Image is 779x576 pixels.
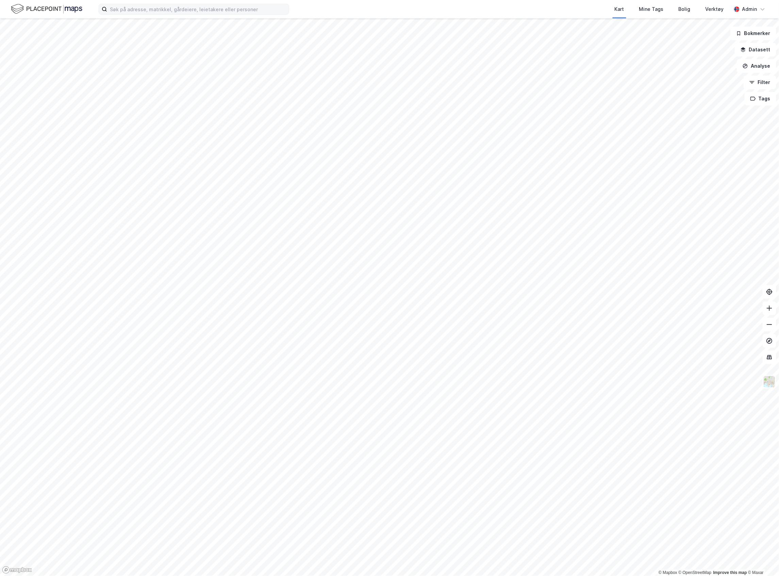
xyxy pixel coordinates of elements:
[679,570,712,575] a: OpenStreetMap
[679,5,691,13] div: Bolig
[713,570,747,575] a: Improve this map
[11,3,82,15] img: logo.f888ab2527a4732fd821a326f86c7f29.svg
[745,543,779,576] div: Kontrollprogram for chat
[745,92,776,105] button: Tags
[107,4,289,14] input: Søk på adresse, matrikkel, gårdeiere, leietakere eller personer
[742,5,757,13] div: Admin
[639,5,664,13] div: Mine Tags
[763,375,776,388] img: Z
[2,566,32,574] a: Mapbox homepage
[615,5,624,13] div: Kart
[745,543,779,576] iframe: Chat Widget
[659,570,677,575] a: Mapbox
[744,76,776,89] button: Filter
[706,5,724,13] div: Verktøy
[737,59,776,73] button: Analyse
[730,27,776,40] button: Bokmerker
[735,43,776,56] button: Datasett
